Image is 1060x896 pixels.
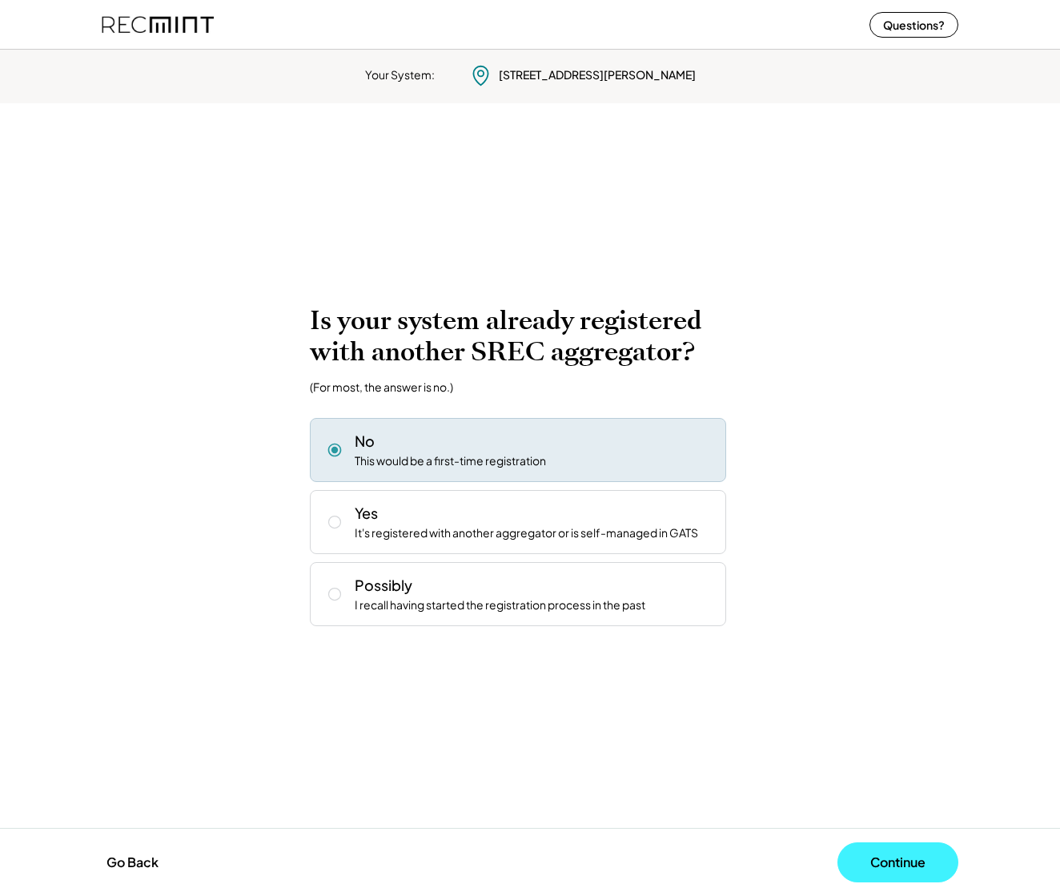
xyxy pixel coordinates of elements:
h2: Is your system already registered with another SREC aggregator? [310,305,750,368]
button: Continue [837,842,958,882]
img: recmint-logotype%403x%20%281%29.jpeg [102,3,214,46]
div: Your System: [365,67,435,83]
div: No [355,431,375,451]
div: Yes [355,503,378,523]
div: This would be a first-time registration [355,453,546,469]
div: [STREET_ADDRESS][PERSON_NAME] [499,67,696,83]
div: (For most, the answer is no.) [310,380,453,394]
button: Questions? [869,12,958,38]
div: I recall having started the registration process in the past [355,597,645,613]
div: It's registered with another aggregator or is self-managed in GATS [355,525,698,541]
div: Possibly [355,575,412,595]
button: Go Back [102,845,163,880]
